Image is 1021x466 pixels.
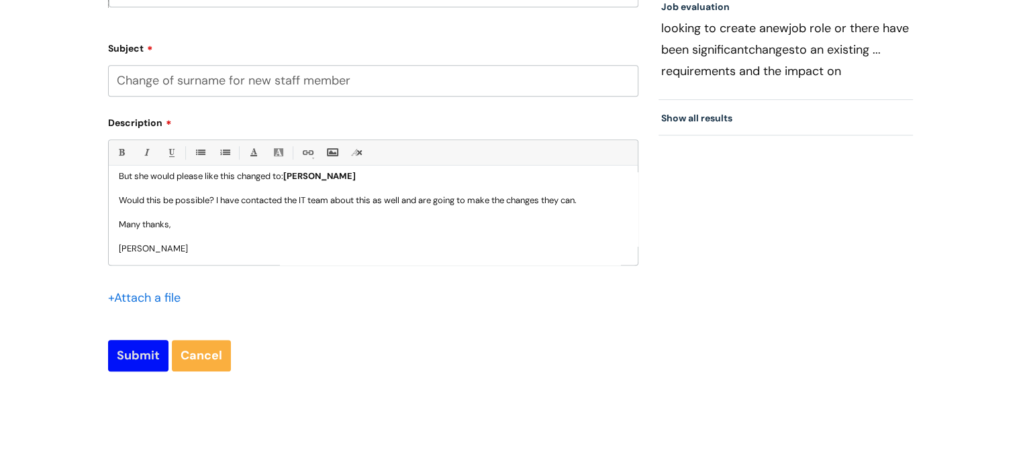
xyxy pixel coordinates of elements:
a: Job evaluation [661,1,730,13]
a: Bold (Ctrl-B) [113,144,130,161]
a: • Unordered List (Ctrl-Shift-7) [191,144,208,161]
p: But she would please like this changed to: [119,170,628,182]
a: 1. Ordered List (Ctrl-Shift-8) [216,144,233,161]
span: new [766,20,789,36]
p: looking to create a job role or there have been significant to an existing ... requirements and t... [661,17,911,82]
a: Remove formatting (Ctrl-\) [348,144,365,161]
a: Underline(Ctrl-U) [162,144,179,161]
span: changes [748,42,795,58]
p: Would this be possible? I have contacted the IT team about this as well and are going to make the... [119,194,628,207]
a: Link [299,144,315,161]
b: [PERSON_NAME] [283,170,356,182]
a: Cancel [172,340,231,371]
input: Submit [108,340,168,371]
a: Back Color [270,144,287,161]
a: Font Color [245,144,262,161]
a: Italic (Ctrl-I) [138,144,154,161]
label: Description [108,113,638,129]
p: Many thanks, [119,219,628,231]
p: [PERSON_NAME] [119,243,628,255]
a: Show all results [661,112,732,124]
div: Attach a file [108,287,189,308]
a: Insert Image... [324,144,340,161]
label: Subject [108,38,638,54]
